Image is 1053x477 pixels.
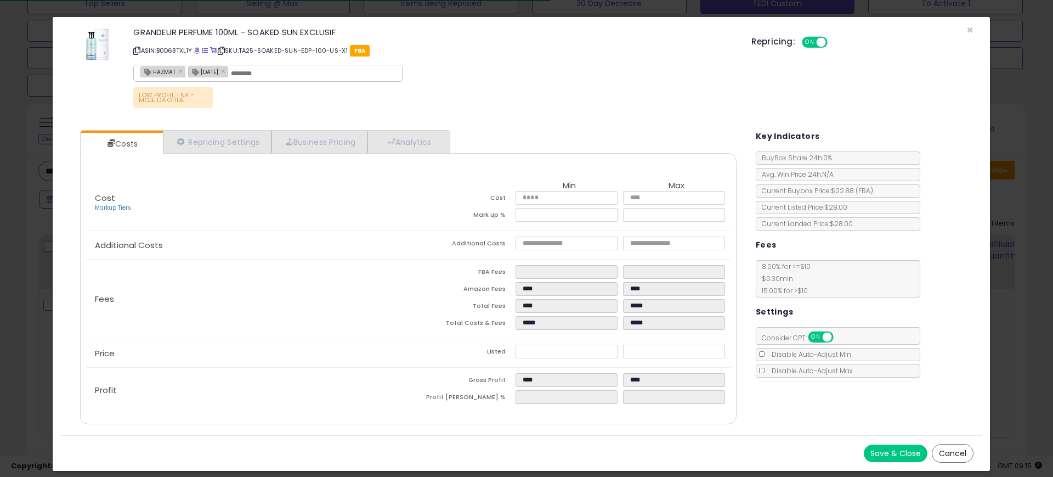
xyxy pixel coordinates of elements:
h3: GRANDEUR PERFUME 100ML - SOAKED SUN EXCLUSIF [133,28,735,36]
span: OFF [826,38,843,47]
span: FBA [350,45,370,57]
p: Cost [86,194,408,212]
span: Current Listed Price: $28.00 [756,203,847,212]
h5: Repricing: [751,37,795,46]
td: Listed [408,345,516,362]
a: BuyBox page [194,46,200,55]
h5: Key Indicators [756,130,820,143]
a: Repricing Settings [163,131,271,153]
img: 31djkm+VsHL._SL60_.jpg [85,28,110,61]
span: Disable Auto-Adjust Min [766,350,851,359]
span: ON [809,333,823,342]
p: LOW PROFIT, I NA - MOJE DA OTIDE [133,87,213,108]
span: Current Buybox Price: [756,186,873,195]
span: $0.30 min [756,274,793,283]
td: FBA Fees [408,265,516,282]
a: × [221,66,228,76]
td: Profit [PERSON_NAME] % [408,390,516,407]
h5: Settings [756,305,793,319]
span: ( FBA ) [856,186,873,195]
td: Mark up % [408,208,516,225]
button: Save & Close [864,445,927,462]
span: 15.00 % for > $10 [756,286,808,295]
td: Cost [408,191,516,208]
p: Additional Costs [86,241,408,250]
td: Gross Profit [408,373,516,390]
td: Additional Costs [408,237,516,254]
a: Your listing only [210,46,216,55]
p: Profit [86,386,408,395]
a: × [178,66,185,76]
a: All offer listings [202,46,208,55]
span: OFF [831,333,849,342]
h5: Fees [756,238,777,252]
th: Min [516,181,623,191]
td: Amazon Fees [408,282,516,299]
a: Costs [81,133,162,155]
td: Total Fees [408,299,516,316]
button: Cancel [932,444,973,463]
p: ASIN: B0D6BTXL1Y | SKU: TA25-SOAKED-SUN-EDP-100-US-X1 [133,42,735,59]
span: × [966,22,973,38]
span: [DATE] [189,67,218,76]
span: HAZMAT [141,67,175,76]
span: Current Landed Price: $28.00 [756,219,853,228]
td: Total Costs & Fees [408,316,516,333]
th: Max [623,181,731,191]
a: Business Pricing [271,131,367,153]
span: Avg. Win Price 24h: N/A [756,170,834,179]
span: Disable Auto-Adjust Max [766,366,853,375]
a: Markup Tiers [95,204,131,212]
p: Fees [86,295,408,304]
span: BuyBox Share 24h: 0% [756,153,832,162]
span: Consider CPT: [756,333,848,343]
p: Price [86,349,408,358]
a: Analytics [367,131,449,153]
span: $22.88 [831,186,873,195]
span: 8.00 % for <= $10 [756,262,811,295]
span: ON [803,38,817,47]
